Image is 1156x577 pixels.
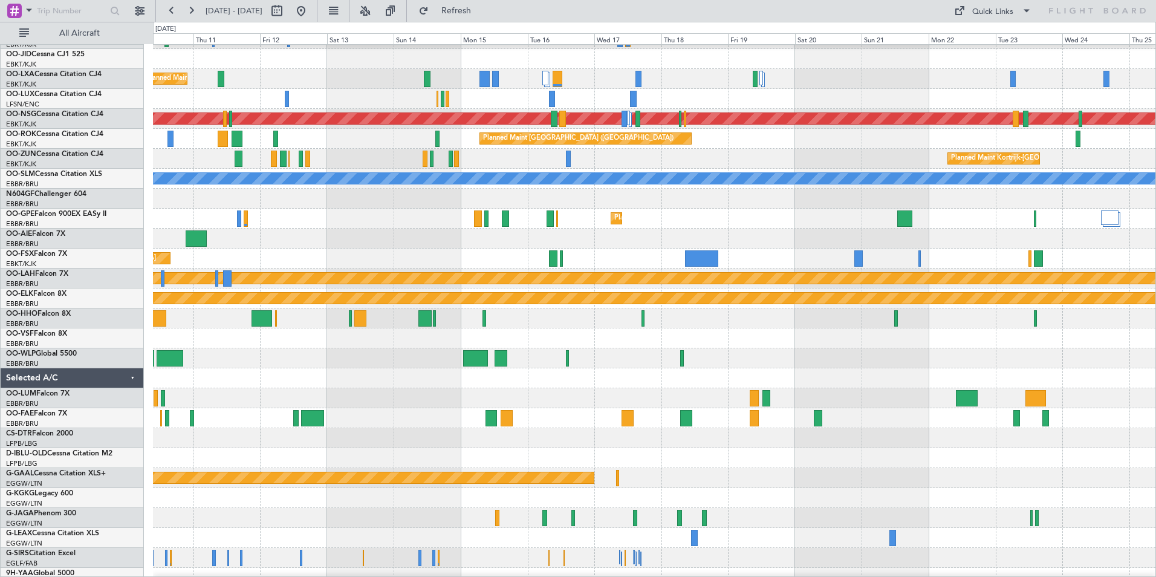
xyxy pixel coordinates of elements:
div: Tue 23 [996,33,1063,44]
span: OO-SLM [6,171,35,178]
div: Thu 18 [661,33,729,44]
a: G-KGKGLegacy 600 [6,490,73,497]
input: Trip Number [37,2,106,20]
span: [DATE] - [DATE] [206,5,262,16]
a: OO-ZUNCessna Citation CJ4 [6,151,103,158]
span: OO-NSG [6,111,36,118]
span: OO-ROK [6,131,36,138]
a: EBBR/BRU [6,220,39,229]
a: EGGW/LTN [6,479,42,488]
div: Sun 21 [862,33,929,44]
span: G-KGKG [6,490,34,497]
a: OO-ELKFalcon 8X [6,290,67,298]
a: OO-VSFFalcon 8X [6,330,67,337]
a: OO-LXACessna Citation CJ4 [6,71,102,78]
a: LFSN/ENC [6,100,39,109]
span: All Aircraft [31,29,128,37]
a: EBBR/BRU [6,240,39,249]
span: G-GAAL [6,470,34,477]
a: OO-GPEFalcon 900EX EASy II [6,210,106,218]
div: Wed 17 [594,33,661,44]
span: D-IBLU-OLD [6,450,47,457]
div: Mon 22 [929,33,996,44]
button: Quick Links [948,1,1037,21]
a: EBKT/KJK [6,60,36,69]
a: EBKT/KJK [6,80,36,89]
div: Fri 19 [728,33,795,44]
span: OO-LUX [6,91,34,98]
a: EBKT/KJK [6,259,36,269]
span: OO-LAH [6,270,35,278]
span: OO-ELK [6,290,33,298]
a: OO-WLPGlobal 5500 [6,350,77,357]
a: EBBR/BRU [6,419,39,428]
a: EGGW/LTN [6,519,42,528]
a: EGGW/LTN [6,539,42,548]
a: EBBR/BRU [6,279,39,288]
a: LFPB/LBG [6,459,37,468]
span: OO-VSF [6,330,34,337]
span: OO-HHO [6,310,37,318]
span: OO-WLP [6,350,36,357]
a: OO-SLMCessna Citation XLS [6,171,102,178]
span: G-SIRS [6,550,29,557]
span: OO-GPE [6,210,34,218]
a: OO-FAEFalcon 7X [6,410,67,417]
div: Planned Maint [GEOGRAPHIC_DATA] ([GEOGRAPHIC_DATA]) [483,129,674,148]
a: EBKT/KJK [6,140,36,149]
a: EBKT/KJK [6,120,36,129]
div: Thu 11 [193,33,261,44]
div: Sun 14 [394,33,461,44]
a: CS-DTRFalcon 2000 [6,430,73,437]
span: OO-LXA [6,71,34,78]
div: Mon 15 [461,33,528,44]
a: EBKT/KJK [6,40,36,49]
a: OO-LAHFalcon 7X [6,270,68,278]
a: OO-FSXFalcon 7X [6,250,67,258]
a: G-GAALCessna Citation XLS+ [6,470,106,477]
div: Planned Maint Kortrijk-[GEOGRAPHIC_DATA] [951,149,1092,168]
a: LFPB/LBG [6,439,37,448]
span: N604GF [6,191,34,198]
a: OO-LUXCessna Citation CJ4 [6,91,102,98]
span: 9H-YAA [6,570,33,577]
a: N604GFChallenger 604 [6,191,86,198]
span: CS-DTR [6,430,32,437]
a: OO-ROKCessna Citation CJ4 [6,131,103,138]
button: All Aircraft [13,24,131,43]
a: G-SIRSCitation Excel [6,550,76,557]
a: EBKT/KJK [6,160,36,169]
div: Sat 13 [327,33,394,44]
a: EBBR/BRU [6,200,39,209]
a: D-IBLU-OLDCessna Citation M2 [6,450,112,457]
a: OO-HHOFalcon 8X [6,310,71,318]
span: OO-JID [6,51,31,58]
span: OO-FSX [6,250,34,258]
div: Fri 12 [260,33,327,44]
a: EBBR/BRU [6,299,39,308]
div: Quick Links [972,6,1013,18]
div: Tue 16 [528,33,595,44]
span: G-JAGA [6,510,34,517]
div: Wed 24 [1062,33,1129,44]
span: OO-ZUN [6,151,36,158]
a: OO-JIDCessna CJ1 525 [6,51,85,58]
a: EBBR/BRU [6,399,39,408]
a: EBBR/BRU [6,319,39,328]
a: G-LEAXCessna Citation XLS [6,530,99,537]
span: OO-LUM [6,390,36,397]
div: Planned Maint [GEOGRAPHIC_DATA] ([GEOGRAPHIC_DATA] National) [614,209,833,227]
a: 9H-YAAGlobal 5000 [6,570,74,577]
a: OO-NSGCessna Citation CJ4 [6,111,103,118]
a: EBBR/BRU [6,339,39,348]
a: EBBR/BRU [6,180,39,189]
span: Refresh [431,7,482,15]
a: EGLF/FAB [6,559,37,568]
a: EGGW/LTN [6,499,42,508]
span: G-LEAX [6,530,32,537]
span: OO-AIE [6,230,32,238]
a: OO-LUMFalcon 7X [6,390,70,397]
div: Wed 10 [126,33,193,44]
span: OO-FAE [6,410,34,417]
button: Refresh [413,1,485,21]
